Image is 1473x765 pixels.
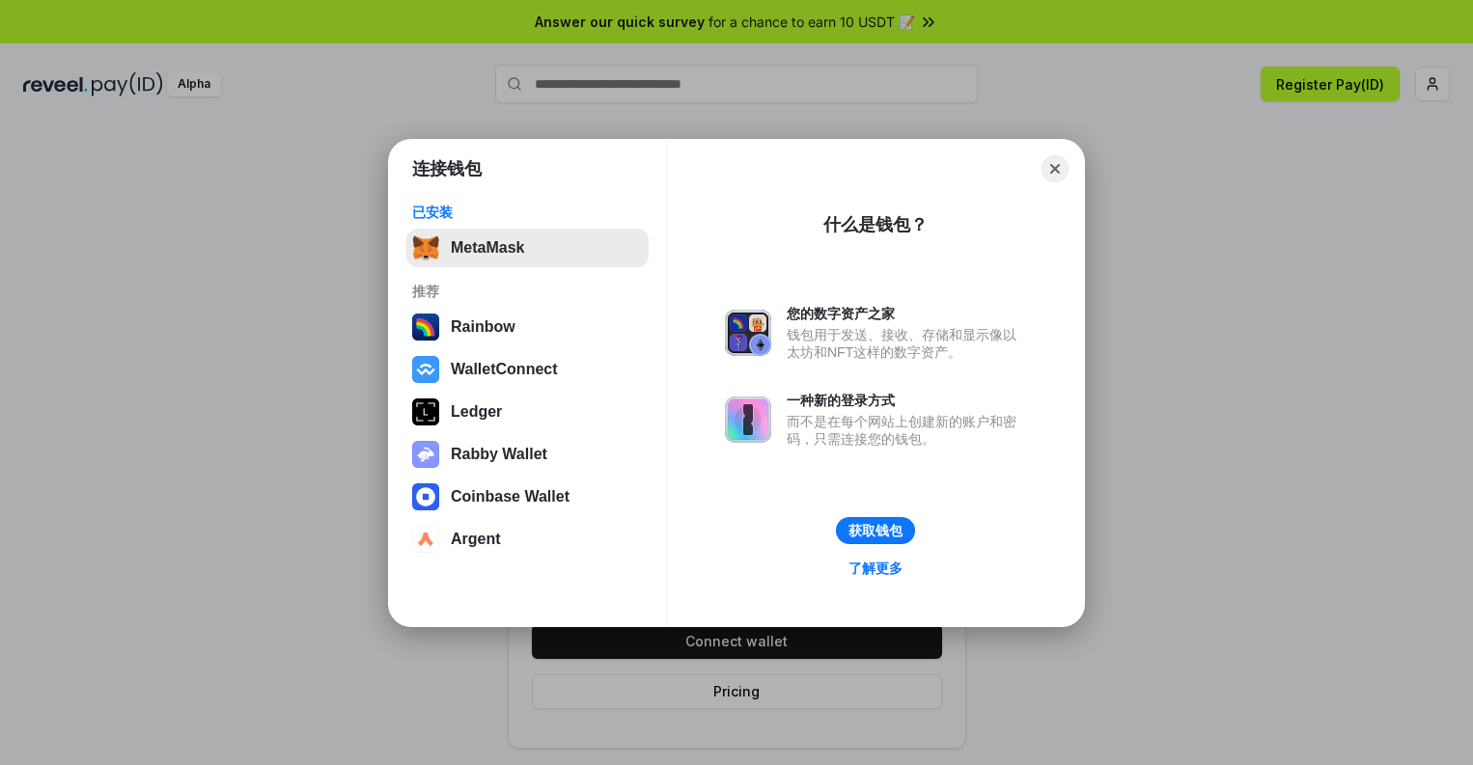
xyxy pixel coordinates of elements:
div: 一种新的登录方式 [787,392,1026,409]
img: svg+xml,%3Csvg%20fill%3D%22none%22%20height%3D%2233%22%20viewBox%3D%220%200%2035%2033%22%20width%... [412,234,439,261]
a: 了解更多 [837,556,914,581]
button: Rabby Wallet [406,435,649,474]
div: Rainbow [451,318,515,336]
div: 钱包用于发送、接收、存储和显示像以太坊和NFT这样的数字资产。 [787,326,1026,361]
div: Ledger [451,403,502,421]
button: Coinbase Wallet [406,478,649,516]
div: 获取钱包 [848,522,903,539]
div: Rabby Wallet [451,446,547,463]
img: svg+xml,%3Csvg%20xmlns%3D%22http%3A%2F%2Fwww.w3.org%2F2000%2Fsvg%22%20fill%3D%22none%22%20viewBox... [412,441,439,468]
img: svg+xml,%3Csvg%20width%3D%2228%22%20height%3D%2228%22%20viewBox%3D%220%200%2028%2028%22%20fill%3D... [412,483,439,510]
img: svg+xml,%3Csvg%20width%3D%22120%22%20height%3D%22120%22%20viewBox%3D%220%200%20120%20120%22%20fil... [412,314,439,341]
img: svg+xml,%3Csvg%20width%3D%2228%22%20height%3D%2228%22%20viewBox%3D%220%200%2028%2028%22%20fill%3D... [412,356,439,383]
div: 而不是在每个网站上创建新的账户和密码，只需连接您的钱包。 [787,413,1026,448]
button: Rainbow [406,308,649,346]
div: WalletConnect [451,361,558,378]
img: svg+xml,%3Csvg%20width%3D%2228%22%20height%3D%2228%22%20viewBox%3D%220%200%2028%2028%22%20fill%3D... [412,526,439,553]
button: MetaMask [406,229,649,267]
button: Argent [406,520,649,559]
div: 了解更多 [848,560,903,577]
h1: 连接钱包 [412,157,482,180]
div: 推荐 [412,283,643,300]
button: WalletConnect [406,350,649,389]
div: 您的数字资产之家 [787,305,1026,322]
img: svg+xml,%3Csvg%20xmlns%3D%22http%3A%2F%2Fwww.w3.org%2F2000%2Fsvg%22%20fill%3D%22none%22%20viewBox... [725,310,771,356]
div: 什么是钱包？ [823,213,928,236]
button: Close [1042,155,1069,182]
img: svg+xml,%3Csvg%20xmlns%3D%22http%3A%2F%2Fwww.w3.org%2F2000%2Fsvg%22%20width%3D%2228%22%20height%3... [412,398,439,425]
div: Coinbase Wallet [451,488,570,505]
div: Argent [451,531,501,548]
div: 已安装 [412,204,643,221]
div: MetaMask [451,239,524,257]
button: Ledger [406,393,649,431]
img: svg+xml,%3Csvg%20xmlns%3D%22http%3A%2F%2Fwww.w3.org%2F2000%2Fsvg%22%20fill%3D%22none%22%20viewBox... [725,396,771,443]
button: 获取钱包 [836,517,915,544]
